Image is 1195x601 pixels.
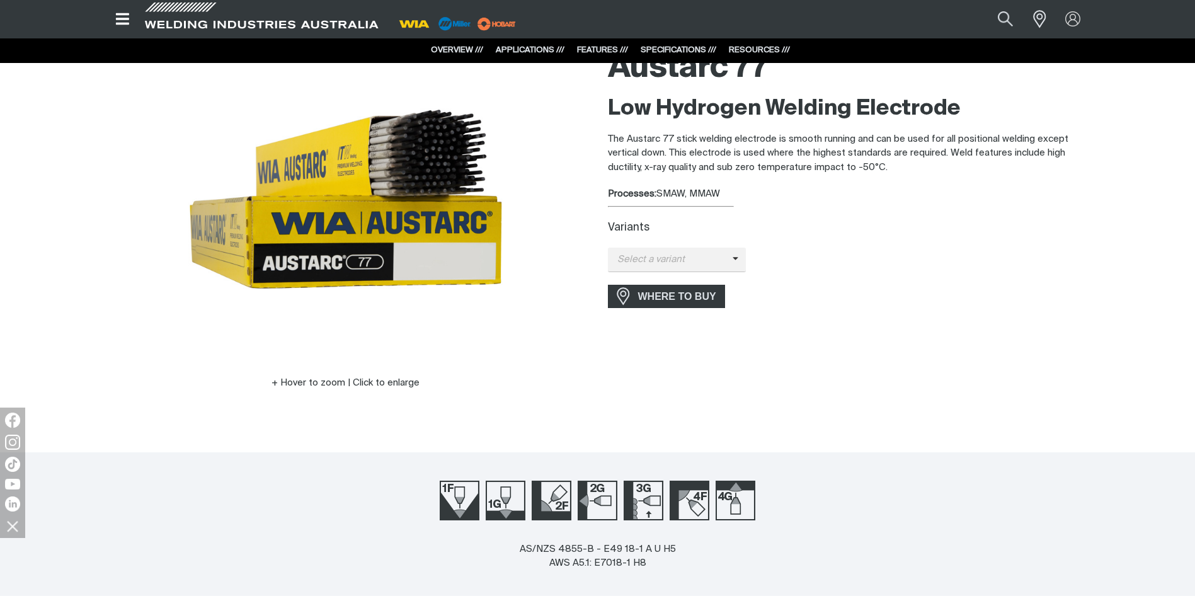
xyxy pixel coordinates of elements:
[486,481,525,520] img: Welding Position 1G
[5,479,20,489] img: YouTube
[608,187,1092,202] div: SMAW, MMAW
[474,19,520,28] a: miller
[578,481,617,520] img: Welding Position 2G
[608,189,656,198] strong: Processes:
[624,481,663,520] img: Welding Position 3G Up
[716,481,755,520] img: Welding Position 4G
[496,46,564,54] a: APPLICATIONS ///
[5,496,20,512] img: LinkedIn
[729,46,790,54] a: RESOURCES ///
[264,375,427,391] button: Hover to zoom | Click to enlarge
[630,287,724,307] span: WHERE TO BUY
[440,481,479,520] img: Welding Position 1F
[431,46,483,54] a: OVERVIEW ///
[5,457,20,472] img: TikTok
[5,435,20,450] img: Instagram
[608,95,1092,123] h2: Low Hydrogen Welding Electrode
[670,481,709,520] img: Welding Position 4F
[474,14,520,33] img: miller
[608,132,1092,175] p: The Austarc 77 stick welding electrode is smooth running and can be used for all positional weldi...
[608,48,1092,89] h1: Austarc 77
[984,5,1027,33] button: Search products
[188,42,503,357] img: Austarc 77
[641,46,716,54] a: SPECIFICATIONS ///
[577,46,628,54] a: FEATURES ///
[608,285,726,308] a: WHERE TO BUY
[520,542,676,571] div: AS/NZS 4855-B - E49 18-1 A U H5 AWS A5.1: E7018-1 H8
[532,481,571,520] img: Welding Position 2F
[968,5,1026,33] input: Product name or item number...
[2,515,23,537] img: hide socials
[5,413,20,428] img: Facebook
[608,222,649,233] label: Variants
[608,253,733,267] span: Select a variant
